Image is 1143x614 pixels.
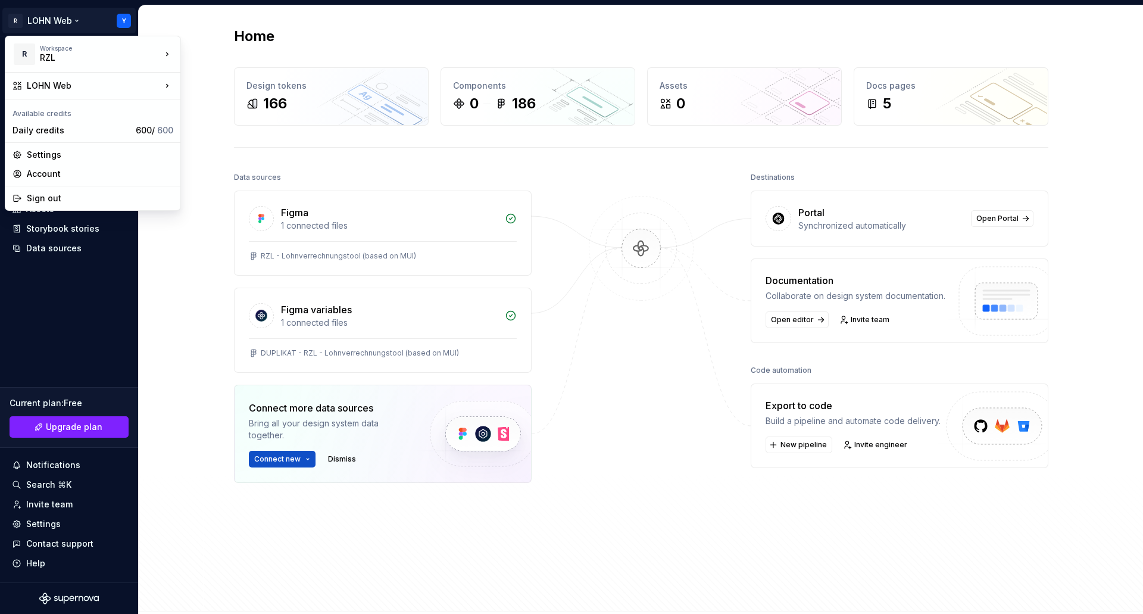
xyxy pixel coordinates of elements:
[13,124,131,136] div: Daily credits
[27,168,173,180] div: Account
[40,45,161,52] div: Workspace
[27,192,173,204] div: Sign out
[157,125,173,135] span: 600
[27,149,173,161] div: Settings
[136,125,173,135] span: 600 /
[40,52,141,64] div: RZL
[8,102,178,121] div: Available credits
[27,80,161,92] div: LOHN Web
[14,43,35,65] div: R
